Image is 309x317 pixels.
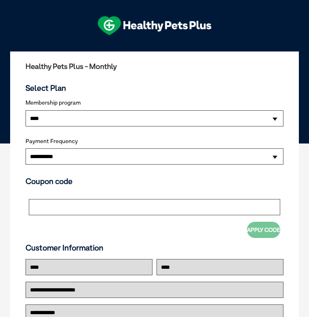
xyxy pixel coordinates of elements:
[247,222,280,238] button: Apply Code
[26,138,78,145] label: Payment Frequency
[26,243,283,253] h3: Customer Information
[26,99,283,106] label: Membership program
[26,177,283,186] h3: Coupon code
[26,62,283,71] h2: Healthy Pets Plus - Monthly
[98,16,211,35] img: hpp-logo-landscape-green-white.png
[26,84,283,93] h3: Select Plan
